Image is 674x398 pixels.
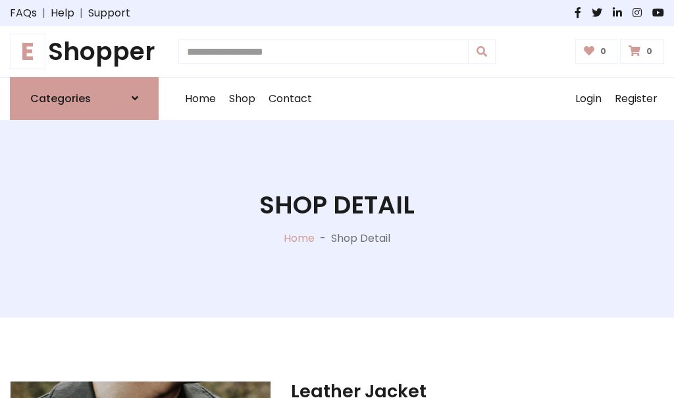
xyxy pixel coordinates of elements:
a: Shop [222,78,262,120]
a: 0 [620,39,664,64]
a: Support [88,5,130,21]
h1: Shopper [10,37,159,67]
h6: Categories [30,92,91,105]
a: EShopper [10,37,159,67]
a: Login [569,78,608,120]
a: Categories [10,77,159,120]
a: Register [608,78,664,120]
p: - [315,231,331,246]
span: E [10,34,45,69]
p: Shop Detail [331,231,390,246]
span: | [37,5,51,21]
a: Home [178,78,222,120]
a: Help [51,5,74,21]
a: FAQs [10,5,37,21]
span: | [74,5,88,21]
a: 0 [575,39,618,64]
a: Contact [262,78,319,120]
h1: Shop Detail [259,190,415,220]
a: Home [284,231,315,246]
span: 0 [597,45,609,57]
span: 0 [643,45,656,57]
